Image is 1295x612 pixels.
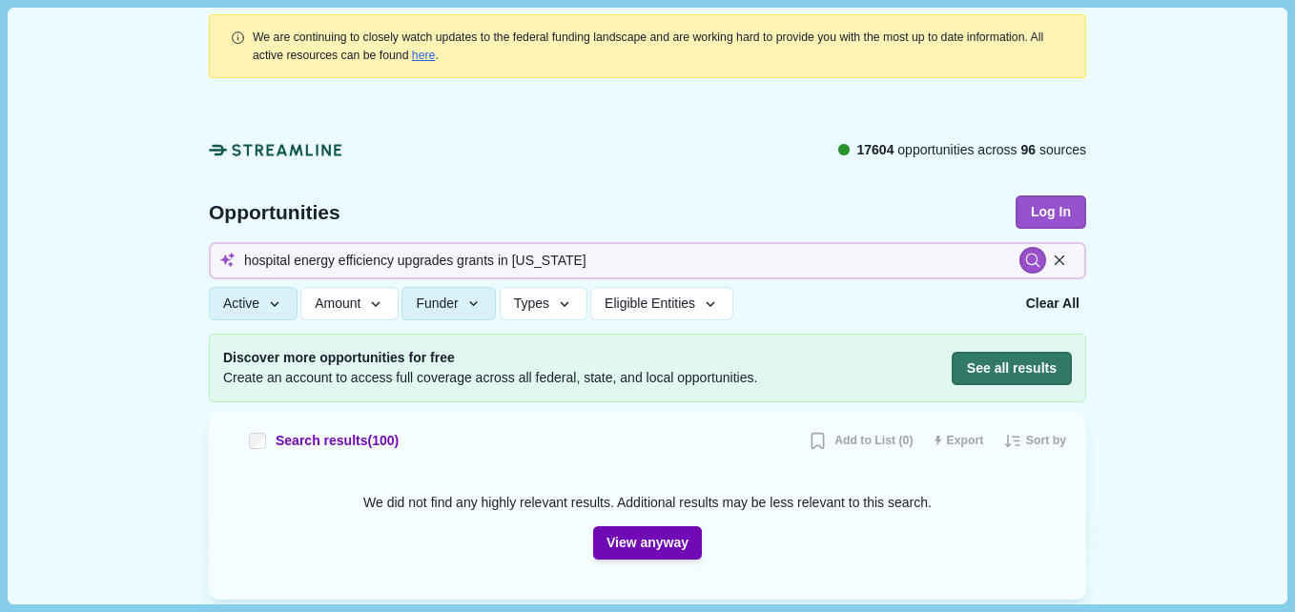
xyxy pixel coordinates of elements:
[927,426,991,457] button: Export results to CSV (250 max)
[253,29,1065,64] div: .
[500,287,587,320] button: Types
[401,287,496,320] button: Funder
[593,526,702,560] button: View anyway
[1016,195,1086,229] button: Log In
[856,140,1086,160] span: opportunities across sources
[363,493,932,513] div: We did not find any highly relevant results. Additional results may be less relevant to this search.
[223,368,757,388] span: Create an account to access full coverage across all federal, state, and local opportunities.
[1019,287,1086,320] button: Clear All
[300,287,399,320] button: Amount
[1021,142,1037,157] span: 96
[209,287,298,320] button: Active
[412,49,436,62] a: here
[253,31,1043,61] span: We are continuing to closely watch updates to the federal funding landscape and are working hard ...
[801,426,919,457] button: Add to List (0)
[223,348,757,368] span: Discover more opportunities for free
[209,242,1086,279] input: Search for funding
[315,296,360,312] span: Amount
[590,287,732,320] button: Eligible Entities
[605,296,695,312] span: Eligible Entities
[276,431,399,451] span: Search results ( 100 )
[223,296,259,312] span: Active
[856,142,894,157] span: 17604
[997,426,1073,457] button: Sort by
[416,296,458,312] span: Funder
[514,296,549,312] span: Types
[209,202,340,222] span: Opportunities
[952,352,1072,385] button: See all results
